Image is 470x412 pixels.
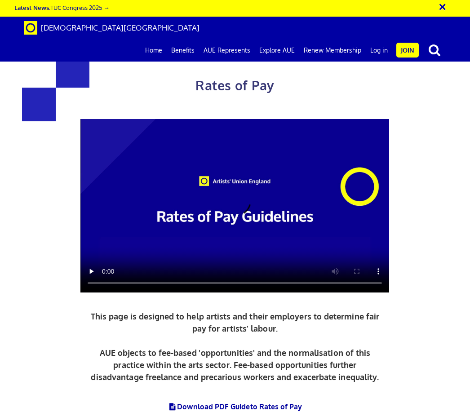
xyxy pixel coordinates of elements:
[299,39,366,62] a: Renew Membership
[366,39,392,62] a: Log in
[255,39,299,62] a: Explore AUE
[396,43,419,58] a: Join
[421,40,448,59] button: search
[89,310,382,383] p: This page is designed to help artists and their employers to determine fair pay for artists’ labo...
[141,39,167,62] a: Home
[41,23,200,32] span: [DEMOGRAPHIC_DATA][GEOGRAPHIC_DATA]
[199,39,255,62] a: AUE Represents
[168,402,302,411] a: Download PDF Guideto Rates of Pay
[17,17,206,39] a: Brand [DEMOGRAPHIC_DATA][GEOGRAPHIC_DATA]
[250,402,302,411] span: to Rates of Pay
[195,77,274,93] span: Rates of Pay
[14,4,110,11] a: Latest News:TUC Congress 2025 →
[167,39,199,62] a: Benefits
[14,4,50,11] strong: Latest News:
